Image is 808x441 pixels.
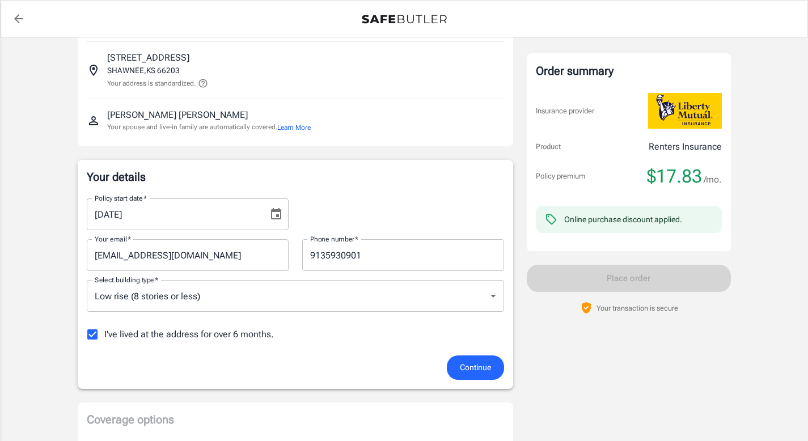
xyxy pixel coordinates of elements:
button: Learn More [277,122,311,133]
button: Continue [447,355,504,380]
input: MM/DD/YYYY [87,198,260,230]
p: Renters Insurance [649,140,722,154]
label: Phone number [310,234,358,244]
p: Your details [87,169,504,185]
p: Your transaction is secure [597,303,678,313]
input: Enter email [87,239,289,271]
p: Your address is standardized. [107,78,196,88]
img: Liberty Mutual [648,93,722,129]
label: Select building type [95,275,158,285]
p: SHAWNEE , KS 66203 [107,65,180,76]
span: Continue [460,361,491,375]
p: Your spouse and live-in family are automatically covered. [107,122,311,133]
svg: Insured address [87,63,100,77]
span: /mo. [704,172,722,188]
span: $17.83 [647,165,702,188]
span: I've lived at the address for over 6 months. [104,328,274,341]
p: [PERSON_NAME] [PERSON_NAME] [107,108,248,122]
label: Your email [95,234,131,244]
button: Choose date, selected date is Aug 30, 2025 [265,203,287,226]
img: Back to quotes [362,15,447,24]
div: Low rise (8 stories or less) [87,280,504,312]
p: [STREET_ADDRESS] [107,51,189,65]
input: Enter number [302,239,504,271]
a: back to quotes [7,7,30,30]
div: Online purchase discount applied. [564,214,682,225]
div: Order summary [536,62,722,79]
svg: Insured person [87,114,100,128]
p: Product [536,141,561,152]
p: Insurance provider [536,105,594,117]
p: Policy premium [536,171,585,182]
label: Policy start date [95,193,147,203]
